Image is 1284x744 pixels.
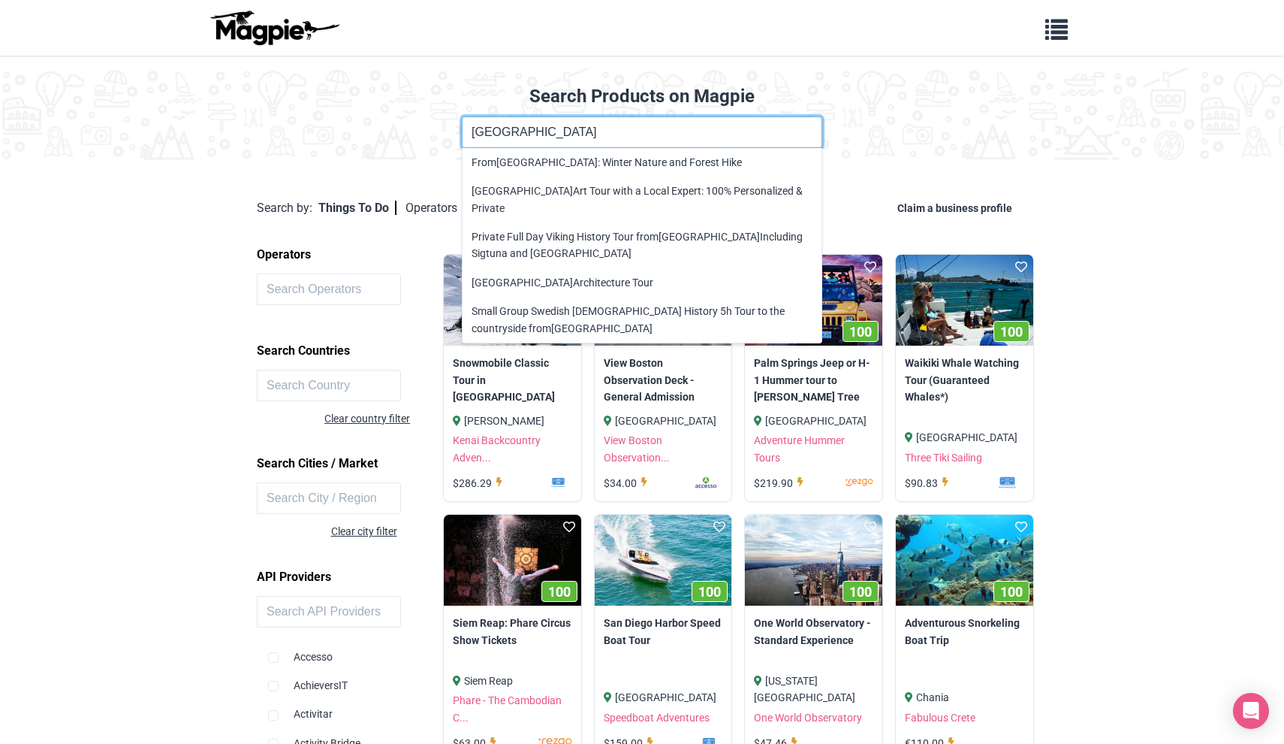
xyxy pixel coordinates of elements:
li: Art Tour with a Local Expert: 100% Personalized & Private [463,177,821,222]
a: 100 [444,515,581,606]
div: Clear city filter [257,523,397,540]
a: Waikiki Whale Watching Tour (Guaranteed Whales*) [905,355,1024,405]
a: View Boston Observation Deck - General Admission [604,355,723,405]
img: logo-ab69f6fb50320c5b225c76a69d11143b.png [206,10,342,46]
div: Open Intercom Messenger [1233,693,1269,729]
div: [US_STATE][GEOGRAPHIC_DATA] [754,673,873,706]
a: Operators [405,201,465,215]
a: 100 [896,515,1033,606]
a: Fabulous Crete [905,712,975,724]
input: Search City / Region [257,482,401,514]
div: $219.90 [754,475,808,491]
span: 100 [849,324,872,340]
li: From : Winter Nature and Forest Hike [463,148,821,177]
a: Three Tiki Sailing [905,452,982,464]
div: [GEOGRAPHIC_DATA] [905,429,1024,446]
div: Chania [905,689,1024,706]
a: 100 [444,255,581,346]
h2: Search Cities / Market [257,451,450,476]
a: Claim a business profile [897,202,1018,214]
a: Palm Springs Jeep or H-1 Hummer tour to [PERSON_NAME] Tree [754,355,873,405]
span: [GEOGRAPHIC_DATA] [496,156,598,168]
img: Waikiki Whale Watching Tour (Guaranteed Whales*) image [896,255,1033,346]
img: Adventurous Snorkeling Boat Trip image [896,515,1033,606]
a: 100 [595,515,732,606]
div: Clear country filter [324,410,450,427]
a: Speedboat Adventures [604,712,710,724]
input: Search API Providers [257,596,401,628]
a: One World Observatory [754,712,862,724]
img: San Diego Harbor Speed Boat Tour image [595,515,732,606]
img: rfmmbjnnyrazl4oou2zc.svg [652,475,723,490]
li: Small Group Swedish [DEMOGRAPHIC_DATA] History 5h Tour to the countryside from [463,297,821,343]
a: One World Observatory - Standard Experience [754,615,873,649]
a: Snowmobile Classic Tour in [GEOGRAPHIC_DATA] [453,355,572,405]
div: Search by: [257,198,312,218]
a: Things To Do [318,201,396,215]
img: mf1jrhtrrkrdcsvakxwt.svg [953,475,1024,490]
span: 100 [548,584,571,600]
li: Private Full Day Viking History Tour from Including Sigtuna and [GEOGRAPHIC_DATA] [463,222,821,268]
div: Siem Reap [453,673,572,689]
a: Siem Reap: Phare Circus Show Tickets [453,615,572,649]
div: [PERSON_NAME] [453,413,572,429]
img: One World Observatory - Standard Experience image [745,515,882,606]
span: 100 [698,584,721,600]
div: AchieversIT [268,665,439,694]
div: Activitar [268,694,439,722]
input: Search Country [257,370,401,401]
img: Siem Reap: Phare Circus Show Tickets image [444,515,581,606]
span: 100 [849,584,872,600]
div: $90.83 [905,475,953,491]
a: 100 [745,515,882,606]
div: Accesso [268,637,439,665]
a: View Boston Observation... [604,434,670,463]
h2: Operators [257,242,450,268]
div: [GEOGRAPHIC_DATA] [604,413,723,429]
a: Adventure Hummer Tours [754,434,845,463]
input: Search Products [462,116,822,148]
h2: Search Products on Magpie [9,86,1275,107]
span: 100 [1000,584,1023,600]
img: mf1jrhtrrkrdcsvakxwt.svg [507,475,572,490]
div: [GEOGRAPHIC_DATA] [754,413,873,429]
a: San Diego Harbor Speed Boat Tour [604,615,723,649]
input: Search Operators [257,274,401,305]
li: Architecture Tour [463,268,821,297]
a: Kenai Backcountry Adven... [453,434,541,463]
a: 100 [896,255,1033,346]
h2: API Providers [257,564,450,590]
div: [GEOGRAPHIC_DATA] [604,689,723,706]
div: $286.29 [453,475,507,491]
span: [GEOGRAPHIC_DATA] [659,231,760,243]
span: [GEOGRAPHIC_DATA] [472,185,573,197]
a: Adventurous Snorkeling Boat Trip [905,615,1024,649]
span: 100 [1000,324,1023,340]
a: Phare - The Cambodian C... [453,694,562,723]
span: [GEOGRAPHIC_DATA] [472,277,573,289]
div: $34.00 [604,475,652,491]
img: Snowmobile Classic Tour in Kenai Fjords National Park image [444,255,581,346]
h2: Search Countries [257,338,450,364]
img: jnlrevnfoudwrkxojroq.svg [808,475,873,490]
span: [GEOGRAPHIC_DATA] [551,322,653,334]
